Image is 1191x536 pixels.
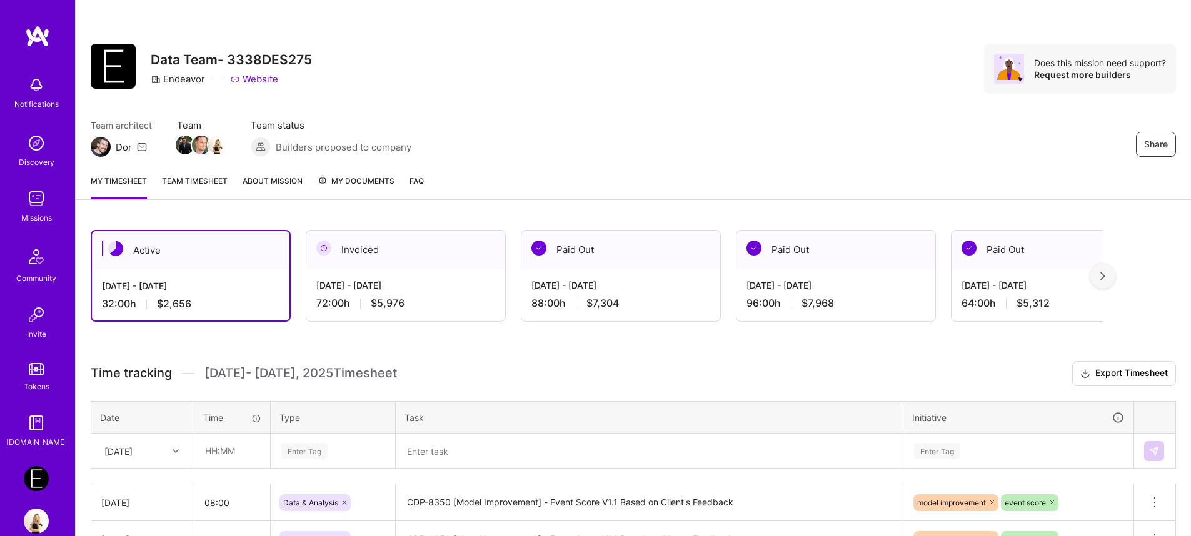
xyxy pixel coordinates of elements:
[1100,272,1105,280] img: right
[917,498,986,507] span: model improvement
[92,231,289,269] div: Active
[173,448,179,454] i: icon Chevron
[24,466,49,491] img: Endeavor: Data Team- 3338DES275
[243,174,303,199] a: About Mission
[736,231,935,269] div: Paid Out
[316,297,495,310] div: 72:00 h
[14,97,59,111] div: Notifications
[25,25,50,47] img: logo
[194,486,270,519] input: HH:MM
[108,241,123,256] img: Active
[203,411,261,424] div: Time
[137,142,147,152] i: icon Mail
[1034,57,1166,69] div: Does this mission need support?
[162,174,228,199] a: Team timesheet
[91,174,147,199] a: My timesheet
[24,509,49,534] img: User Avatar
[397,485,902,520] textarea: CDP-8350 [Model Improvement] - Event Score V1.1 Based on Client's Feedback
[230,72,278,86] a: Website
[204,365,397,381] span: [DATE] - [DATE] , 2025 Timesheet
[116,141,132,154] div: Dor
[21,242,51,272] img: Community
[271,401,396,434] th: Type
[1149,446,1159,456] img: Submit
[24,72,49,97] img: bell
[21,509,52,534] a: User Avatar
[151,74,161,84] i: icon CompanyGray
[396,401,903,434] th: Task
[318,174,394,188] span: My Documents
[316,241,331,256] img: Invoiced
[157,297,191,310] span: $2,656
[151,52,312,67] h3: Data Team- 3338DES275
[316,279,495,292] div: [DATE] - [DATE]
[318,174,394,199] a: My Documents
[27,327,46,340] div: Invite
[24,186,49,211] img: teamwork
[746,297,925,310] div: 96:00 h
[209,134,226,156] a: Team Member Avatar
[91,137,111,157] img: Team Architect
[410,174,424,199] a: FAQ
[281,441,328,460] div: Enter Tag
[91,365,172,381] span: Time tracking
[101,496,184,509] div: [DATE]
[306,231,505,269] div: Invoiced
[952,231,1150,269] div: Paid Out
[91,119,152,132] span: Team architect
[531,279,710,292] div: [DATE] - [DATE]
[371,297,405,310] span: $5,976
[521,231,720,269] div: Paid Out
[276,141,411,154] span: Builders proposed to company
[912,410,1125,425] div: Initiative
[21,466,52,491] a: Endeavor: Data Team- 3338DES275
[1136,132,1176,157] button: Share
[24,131,49,156] img: discovery
[994,54,1024,84] img: Avatar
[962,241,977,256] img: Paid Out
[531,241,546,256] img: Paid Out
[29,363,44,375] img: tokens
[19,156,54,169] div: Discovery
[1072,361,1176,386] button: Export Timesheet
[6,435,67,449] div: [DOMAIN_NAME]
[91,401,194,434] th: Date
[802,297,834,310] span: $7,968
[251,119,411,132] span: Team status
[104,444,133,457] div: [DATE]
[16,272,56,285] div: Community
[176,136,194,154] img: Team Member Avatar
[102,279,279,292] div: [DATE] - [DATE]
[151,72,205,86] div: Endeavor
[746,241,761,256] img: Paid Out
[177,134,193,156] a: Team Member Avatar
[1144,138,1168,151] span: Share
[586,297,619,310] span: $7,304
[24,410,49,435] img: guide book
[251,137,271,157] img: Builders proposed to company
[746,279,925,292] div: [DATE] - [DATE]
[283,498,338,507] span: Data & Analysis
[962,279,1140,292] div: [DATE] - [DATE]
[195,434,269,467] input: HH:MM
[193,134,209,156] a: Team Member Avatar
[1005,498,1046,507] span: event score
[914,441,960,460] div: Enter Tag
[91,44,136,89] img: Company Logo
[24,380,49,393] div: Tokens
[102,297,279,310] div: 32:00 h
[962,297,1140,310] div: 64:00 h
[192,136,211,154] img: Team Member Avatar
[208,136,227,154] img: Team Member Avatar
[24,302,49,327] img: Invite
[1080,367,1090,380] i: icon Download
[177,119,226,132] span: Team
[531,297,710,310] div: 88:00 h
[21,211,52,224] div: Missions
[1034,69,1166,81] div: Request more builders
[1017,297,1050,310] span: $5,312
